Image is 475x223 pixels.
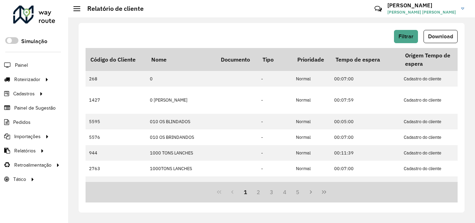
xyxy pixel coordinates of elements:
td: 010 OS BLINDADOS [146,114,216,129]
button: Next Page [304,185,317,199]
td: 1000TONS LANCHES [146,161,216,176]
h3: [PERSON_NAME] [387,2,456,9]
td: 0 [146,71,216,87]
td: - [258,114,292,129]
td: - [258,145,292,161]
td: 00:07:00 [331,161,400,176]
td: 00:07:00 [331,129,400,145]
th: Código do Cliente [86,48,146,71]
td: Cadastro do cliente [400,71,470,87]
a: Contato Rápido [371,1,386,16]
button: Last Page [317,185,331,199]
span: Relatórios [14,147,36,154]
th: Tempo de espera [331,48,400,71]
td: - [258,161,292,176]
td: 1000 TONS LANCHES [146,145,216,161]
td: 0 [PERSON_NAME] [146,87,216,114]
td: Cadastro do cliente [400,176,470,192]
th: Nome [146,48,216,71]
button: 2 [252,185,265,199]
button: Download [424,30,458,43]
th: Documento [216,48,258,71]
td: Cadastro do cliente [400,161,470,176]
td: 944 [86,145,146,161]
td: Cadastro do cliente [400,129,470,145]
span: Painel [15,62,28,69]
td: 5595 [86,114,146,129]
td: Cadastro do cliente [400,145,470,161]
button: 5 [291,185,305,199]
td: Normal [292,176,331,192]
td: Normal [292,87,331,114]
td: 00:07:00 [331,71,400,87]
td: 00:05:00 [331,114,400,129]
td: 3649 [86,176,146,192]
span: Download [428,33,453,39]
span: Retroalimentação [14,161,51,169]
td: 2763 [86,161,146,176]
td: 1427 [86,87,146,114]
span: Pedidos [13,119,31,126]
th: Tipo [258,48,292,71]
td: - [258,129,292,145]
td: Normal [292,114,331,129]
h2: Relatório de cliente [80,5,144,13]
td: - [258,87,292,114]
button: Filtrar [394,30,418,43]
span: Importações [14,133,41,140]
span: Cadastros [13,90,35,97]
span: Filtrar [398,33,413,39]
td: 5576 [86,129,146,145]
td: Normal [292,145,331,161]
td: 101GRAU [146,176,216,192]
td: Cadastro do cliente [400,114,470,129]
td: - [258,71,292,87]
td: 010 OS BRINDANDOS [146,129,216,145]
button: 3 [265,185,278,199]
td: 00:07:59 [331,87,400,114]
th: Prioridade [292,48,331,71]
span: Painel de Sugestão [14,104,56,112]
span: Roteirizador [14,76,40,83]
button: 1 [239,185,252,199]
td: 00:00:00 [331,176,400,192]
td: - [258,176,292,192]
th: Origem Tempo de espera [400,48,470,71]
td: Normal [292,129,331,145]
span: [PERSON_NAME] [PERSON_NAME] [387,9,456,15]
td: 268 [86,71,146,87]
td: 00:11:39 [331,145,400,161]
td: Normal [292,71,331,87]
label: Simulação [21,37,47,46]
td: Normal [292,161,331,176]
button: 4 [278,185,291,199]
td: Cadastro do cliente [400,87,470,114]
span: Tático [13,176,26,183]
